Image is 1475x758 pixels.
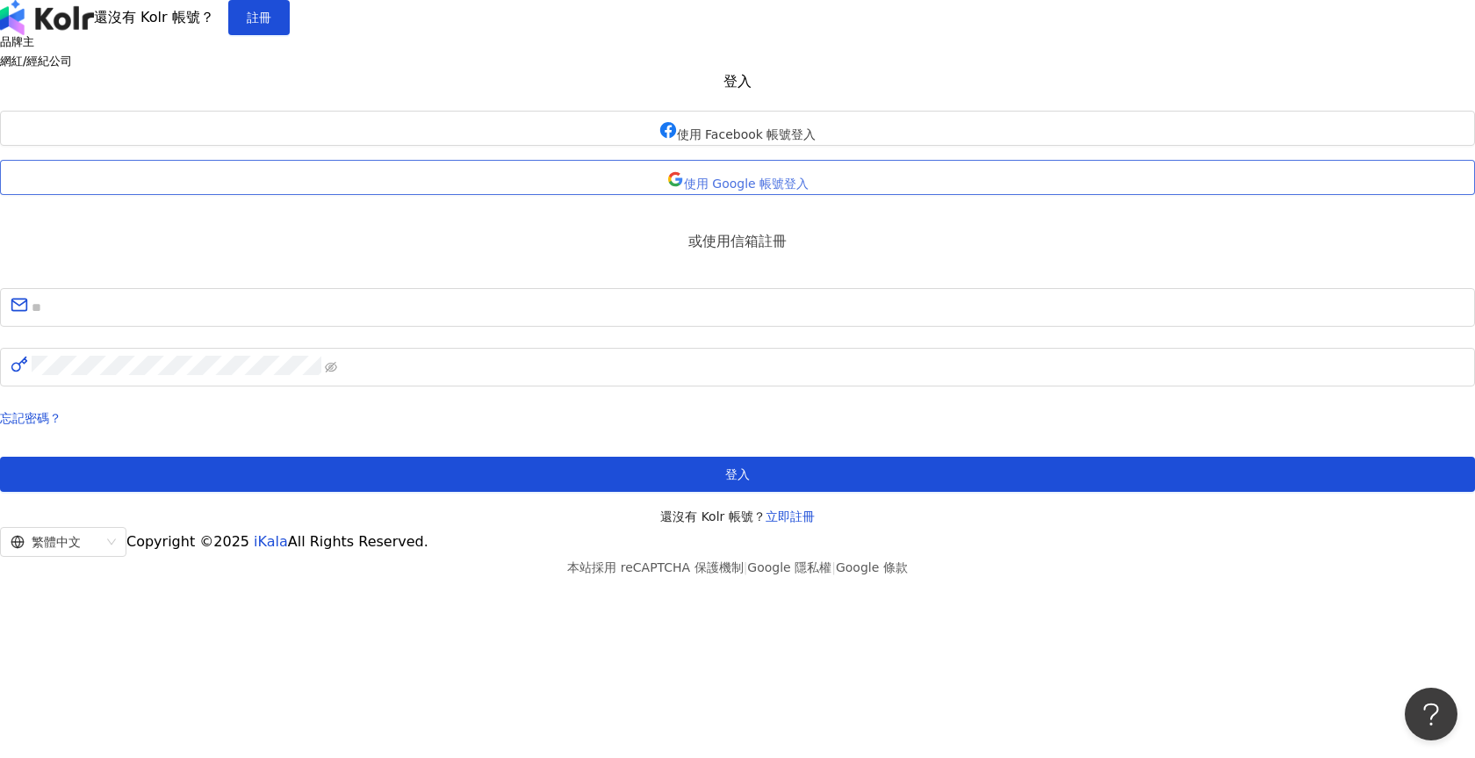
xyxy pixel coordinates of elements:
[725,467,750,481] span: 登入
[766,509,815,523] a: 立即註冊
[723,73,752,90] span: 登入
[684,177,809,191] span: 使用 Google 帳號登入
[660,506,815,527] span: 還沒有 Kolr 帳號？
[744,560,748,574] span: |
[11,528,100,556] div: 繁體中文
[567,557,907,578] span: 本站採用 reCAPTCHA 保護機制
[836,560,908,574] a: Google 條款
[1405,688,1457,740] iframe: Help Scout Beacon - Open
[126,533,428,550] span: Copyright © 2025 All Rights Reserved.
[677,127,817,141] span: 使用 Facebook 帳號登入
[254,533,288,550] a: iKala
[325,361,337,373] span: eye-invisible
[247,11,271,25] span: 註冊
[747,560,831,574] a: Google 隱私權
[94,9,214,25] span: 還沒有 Kolr 帳號？
[674,230,801,252] span: 或使用信箱註冊
[831,560,836,574] span: |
